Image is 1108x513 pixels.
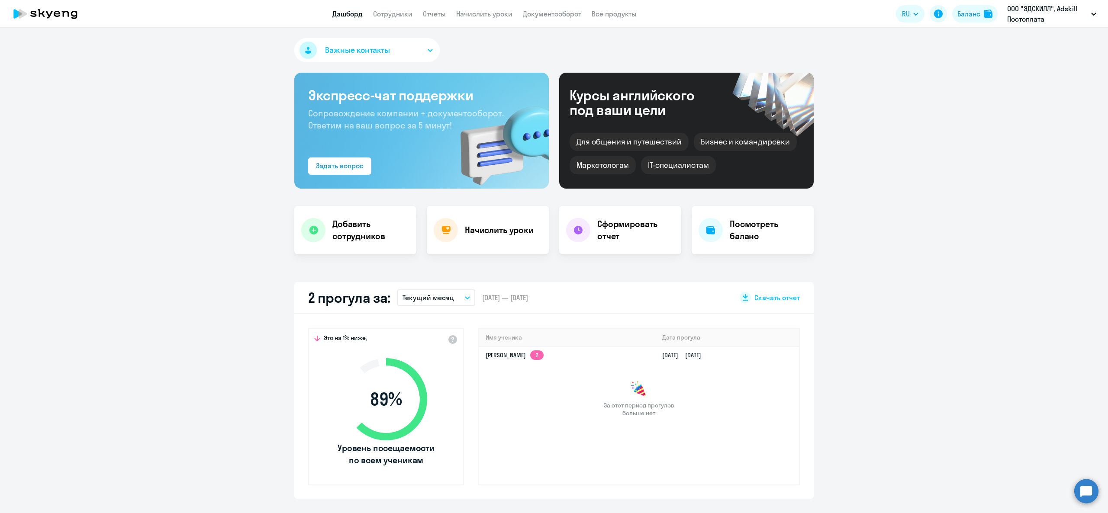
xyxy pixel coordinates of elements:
button: Текущий месяц [397,289,475,306]
span: Сопровождение компании + документооборот. Ответим на ваш вопрос за 5 минут! [308,108,504,131]
span: Уровень посещаемости по всем ученикам [336,442,436,466]
app-skyeng-badge: 2 [530,350,544,360]
button: Задать вопрос [308,157,371,175]
span: RU [902,9,910,19]
p: ООО "ЭДСКИЛЛ", Adskill Постоплата [1007,3,1088,24]
span: Это на 1% ниже, [324,334,367,344]
a: Начислить уроки [456,10,512,18]
button: Балансbalance [952,5,998,22]
a: [DATE][DATE] [662,351,708,359]
span: Скачать отчет [754,293,800,302]
h4: Добавить сотрудников [332,218,409,242]
a: Все продукты [592,10,637,18]
img: congrats [630,381,647,398]
button: ООО "ЭДСКИЛЛ", Adskill Постоплата [1003,3,1101,24]
a: Отчеты [423,10,446,18]
th: Дата прогула [655,329,799,346]
a: Сотрудники [373,10,412,18]
h2: 2 прогула за: [308,289,390,306]
img: bg-img [448,91,549,189]
button: RU [896,5,924,22]
h4: Посмотреть баланс [730,218,807,242]
span: [DATE] — [DATE] [482,293,528,302]
div: Курсы английского под ваши цели [570,88,718,117]
div: Для общения и путешествий [570,133,689,151]
span: Важные контакты [325,45,390,56]
p: Текущий месяц [403,292,454,303]
button: Важные контакты [294,38,440,62]
span: За этот период прогулов больше нет [602,401,675,417]
h3: Экспресс-чат поддержки [308,87,535,104]
div: Задать вопрос [316,160,364,171]
img: balance [984,10,992,18]
div: Бизнес и командировки [694,133,797,151]
h4: Начислить уроки [465,224,534,236]
span: 89 % [336,389,436,410]
div: Маркетологам [570,156,636,174]
h4: Сформировать отчет [597,218,674,242]
div: Баланс [957,9,980,19]
a: Документооборот [523,10,581,18]
th: Имя ученика [479,329,655,346]
div: IT-специалистам [641,156,715,174]
a: Дашборд [332,10,363,18]
a: [PERSON_NAME]2 [486,351,544,359]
